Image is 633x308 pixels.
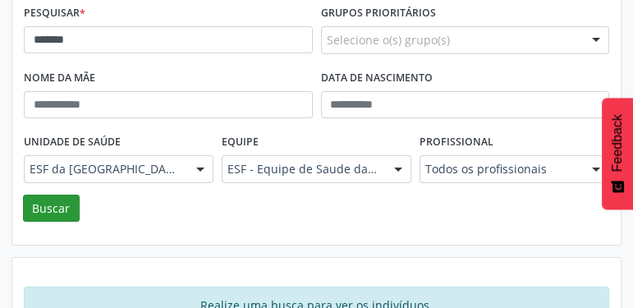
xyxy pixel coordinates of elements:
label: Pesquisar [24,1,85,26]
label: Unidade de saúde [24,130,121,155]
label: Nome da mãe [24,66,95,91]
span: Todos os profissionais [425,161,576,177]
label: Grupos prioritários [321,1,436,26]
label: Data de nascimento [321,66,433,91]
button: Feedback - Mostrar pesquisa [602,98,633,209]
label: Equipe [222,130,259,155]
button: Buscar [23,195,80,223]
span: ESF - Equipe de Saude da Familia - INE: 0000161594 [227,161,378,177]
span: Feedback [610,114,625,172]
span: ESF da [GEOGRAPHIC_DATA] [30,161,180,177]
span: Selecione o(s) grupo(s) [327,31,450,48]
label: Profissional [420,130,493,155]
